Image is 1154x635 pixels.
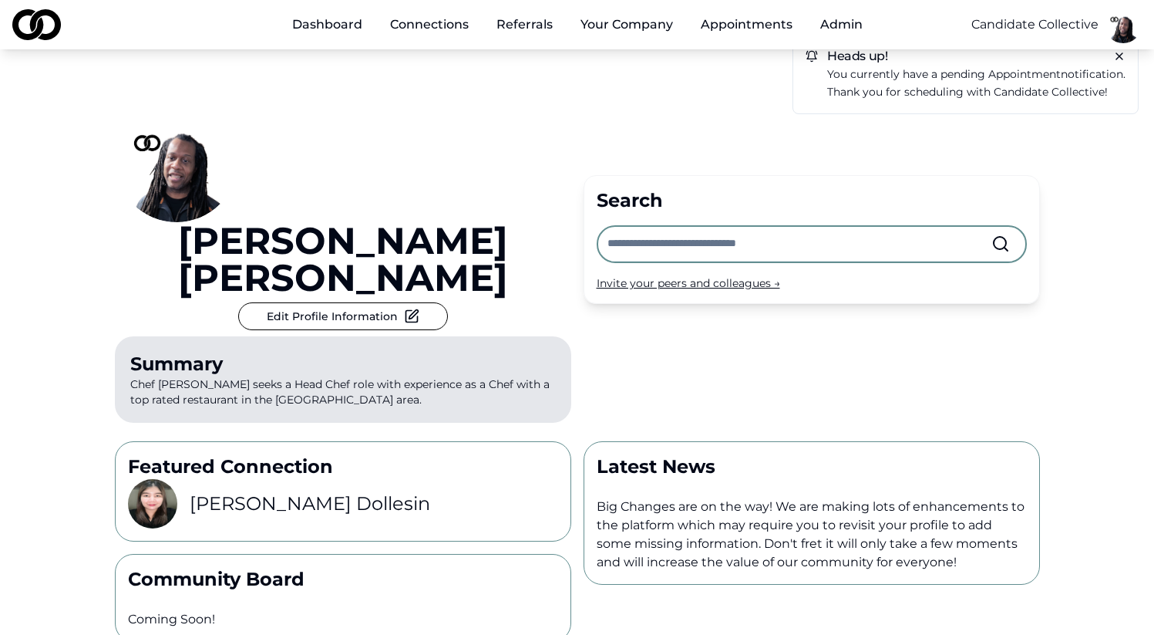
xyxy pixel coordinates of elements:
[597,498,1027,572] p: Big Changes are on the way! We are making lots of enhancements to the platform which may require ...
[688,9,805,40] a: Appointments
[128,454,558,479] p: Featured Connection
[827,83,1125,101] p: Thank you for scheduling with Candidate Collective!
[190,491,430,516] h3: [PERSON_NAME] Dollesin
[827,66,1125,101] a: You currently have a pending appointmentnotification.Thank you for scheduling with Candidate Coll...
[597,188,1027,213] div: Search
[808,9,875,40] button: Admin
[128,610,558,629] p: Coming Soon!
[130,352,556,377] div: Summary
[597,454,1027,479] p: Latest News
[115,336,571,423] p: Chef [PERSON_NAME] seeks a Head Chef role with experience as a Chef with a top rated restaurant i...
[115,99,238,222] img: fc566690-cf65-45d8-a465-1d4f683599e2-basimCC1-profile_picture.png
[280,9,375,40] a: Dashboard
[827,66,1125,83] p: You currently have a pending notification.
[378,9,481,40] a: Connections
[597,275,1027,291] div: Invite your peers and colleagues →
[484,9,565,40] a: Referrals
[280,9,875,40] nav: Main
[128,567,558,592] p: Community Board
[806,50,1125,62] h5: Heads up!
[115,222,571,296] a: [PERSON_NAME] [PERSON_NAME]
[568,9,685,40] button: Your Company
[12,9,61,40] img: logo
[238,302,448,330] button: Edit Profile Information
[1105,6,1142,43] img: fc566690-cf65-45d8-a465-1d4f683599e2-basimCC1-profile_picture.png
[971,15,1098,34] button: Candidate Collective
[988,67,1061,81] span: appointment
[128,479,177,529] img: c5a994b8-1df4-4c55-a0c5-fff68abd3c00-Kim%20Headshot-profile_picture.jpg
